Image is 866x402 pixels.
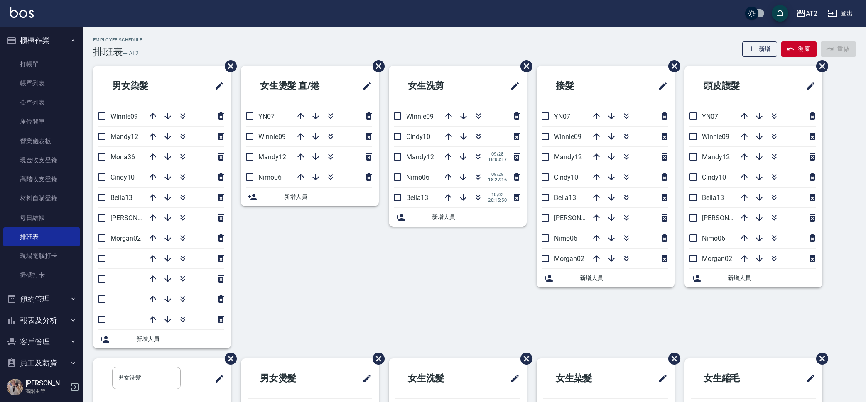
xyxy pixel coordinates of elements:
span: Nimo06 [554,234,577,242]
span: Winnie09 [554,133,581,141]
a: 掛單列表 [3,93,80,112]
span: 刪除班表 [514,346,534,371]
button: 員工及薪資 [3,352,80,374]
span: 新增人員 [284,192,372,201]
span: 刪除班表 [366,54,386,78]
span: Winnie09 [110,112,138,120]
h2: 女生燙髮 直/捲 [248,71,345,101]
span: [PERSON_NAME]37 [110,214,168,222]
span: Morgan02 [110,234,141,242]
a: 排班表 [3,227,80,246]
h2: 男女燙髮 [248,363,333,393]
span: Nimo06 [702,234,725,242]
a: 每日結帳 [3,208,80,227]
button: save [772,5,788,22]
span: Bella13 [406,194,428,202]
a: 現場電腦打卡 [3,246,80,266]
a: 營業儀表板 [3,132,80,151]
button: 客戶管理 [3,331,80,353]
h6: — AT2 [123,49,139,58]
button: 登出 [824,6,856,21]
span: 修改班表的標題 [801,368,816,388]
span: 10/02 [488,192,507,197]
span: 09/29 [488,172,507,177]
h3: 排班表 [93,46,123,58]
span: 修改班表的標題 [653,368,668,388]
span: 09/28 [488,151,507,157]
button: AT2 [792,5,821,22]
h2: 接髮 [543,71,620,101]
span: Mandy12 [702,153,730,161]
span: Winnie09 [702,133,729,141]
div: AT2 [806,8,817,19]
span: 新增人員 [432,213,520,222]
span: 刪除班表 [366,346,386,371]
a: 打帳單 [3,55,80,74]
p: 高階主管 [25,387,68,395]
a: 掃碼打卡 [3,266,80,285]
span: 20:15:50 [488,197,507,203]
a: 帳單列表 [3,74,80,93]
button: 報表及分析 [3,309,80,331]
span: Mandy12 [110,133,138,141]
button: 預約管理 [3,288,80,310]
span: 18:27:16 [488,177,507,183]
button: 復原 [781,41,817,57]
span: 修改班表的標題 [505,368,520,388]
div: 新增人員 [241,188,379,206]
span: 刪除班表 [218,346,238,371]
span: 修改班表的標題 [357,76,372,96]
h2: 男女染髮 [100,71,185,101]
h2: 女生洗剪 [395,71,481,101]
div: 新增人員 [537,269,675,287]
span: Cindy10 [406,133,430,141]
span: Mandy12 [258,153,286,161]
div: 新增人員 [684,269,822,287]
h2: Employee Schedule [93,37,142,43]
span: YN07 [258,112,275,120]
span: Morgan02 [554,255,584,263]
div: 新增人員 [93,330,231,348]
a: 高階收支登錄 [3,170,80,189]
span: Bella13 [110,194,132,202]
h2: 女生縮毛 [691,363,777,393]
span: 16:00:17 [488,157,507,162]
h2: 女生染髮 [543,363,629,393]
span: 修改班表的標題 [209,369,224,389]
span: 修改班表的標題 [653,76,668,96]
span: 新增人員 [136,335,224,344]
span: 新增人員 [728,274,816,283]
span: YN07 [554,112,570,120]
span: 刪除班表 [810,346,829,371]
span: Mandy12 [554,153,582,161]
span: Morgan02 [702,255,732,263]
span: Winnie09 [406,112,434,120]
span: Bella13 [702,194,724,202]
span: YN07 [702,112,718,120]
span: [PERSON_NAME]37 [554,214,611,222]
input: 排版標題 [112,367,181,389]
span: 修改班表的標題 [209,76,224,96]
span: Nimo06 [406,173,429,181]
span: 刪除班表 [662,346,682,371]
a: 現金收支登錄 [3,151,80,170]
span: 修改班表的標題 [357,368,372,388]
span: [PERSON_NAME]37 [702,214,759,222]
button: 櫃檯作業 [3,30,80,51]
span: Mona36 [110,153,135,161]
h5: [PERSON_NAME] [25,379,68,387]
h2: 女生洗髮 [395,363,481,393]
h2: 頭皮護髮 [691,71,777,101]
span: Cindy10 [702,173,726,181]
span: Bella13 [554,194,576,202]
a: 座位開單 [3,112,80,131]
span: 修改班表的標題 [801,76,816,96]
span: Nimo06 [258,173,282,181]
span: 刪除班表 [218,54,238,78]
span: Mandy12 [406,153,434,161]
img: Person [7,379,23,395]
button: 新增 [742,41,778,57]
div: 新增人員 [389,208,527,227]
span: 刪除班表 [662,54,682,78]
span: Cindy10 [110,173,135,181]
